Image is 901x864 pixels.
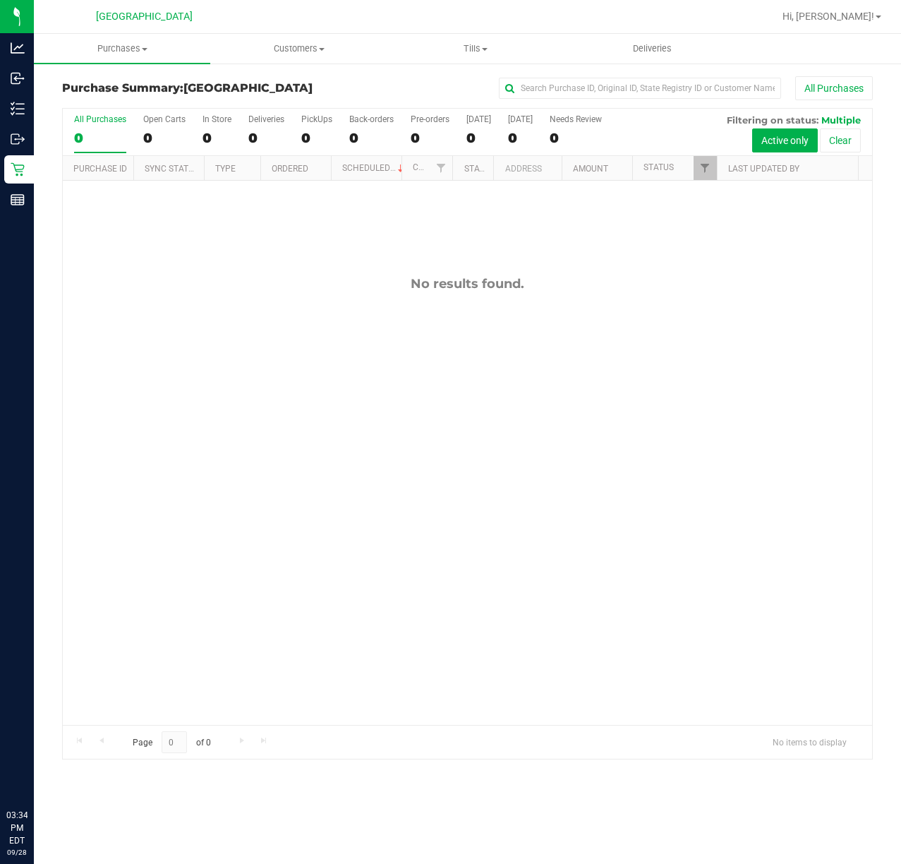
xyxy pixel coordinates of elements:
[145,164,199,174] a: Sync Status
[387,34,564,64] a: Tills
[349,130,394,146] div: 0
[11,193,25,207] inline-svg: Reports
[11,41,25,55] inline-svg: Analytics
[121,731,222,753] span: Page of 0
[782,11,874,22] span: Hi, [PERSON_NAME]!
[820,128,861,152] button: Clear
[301,114,332,124] div: PickUps
[573,164,608,174] a: Amount
[821,114,861,126] span: Multiple
[6,847,28,858] p: 09/28
[466,114,491,124] div: [DATE]
[499,78,781,99] input: Search Purchase ID, Original ID, State Registry ID or Customer Name...
[11,71,25,85] inline-svg: Inbound
[272,164,308,174] a: Ordered
[248,130,284,146] div: 0
[34,42,210,55] span: Purchases
[466,130,491,146] div: 0
[143,114,186,124] div: Open Carts
[643,162,674,172] a: Status
[73,164,127,174] a: Purchase ID
[550,130,602,146] div: 0
[62,82,332,95] h3: Purchase Summary:
[11,132,25,146] inline-svg: Outbound
[795,76,873,100] button: All Purchases
[34,34,210,64] a: Purchases
[388,42,563,55] span: Tills
[143,130,186,146] div: 0
[301,130,332,146] div: 0
[349,114,394,124] div: Back-orders
[202,130,231,146] div: 0
[429,156,452,180] a: Filter
[96,11,193,23] span: [GEOGRAPHIC_DATA]
[550,114,602,124] div: Needs Review
[210,34,387,64] a: Customers
[727,114,818,126] span: Filtering on status:
[11,162,25,176] inline-svg: Retail
[6,809,28,847] p: 03:34 PM EDT
[215,164,236,174] a: Type
[342,163,406,173] a: Scheduled
[211,42,386,55] span: Customers
[411,130,449,146] div: 0
[74,114,126,124] div: All Purchases
[564,34,740,64] a: Deliveries
[411,114,449,124] div: Pre-orders
[752,128,818,152] button: Active only
[728,164,799,174] a: Last Updated By
[14,751,56,793] iframe: Resource center
[508,114,533,124] div: [DATE]
[183,81,313,95] span: [GEOGRAPHIC_DATA]
[508,130,533,146] div: 0
[493,156,562,181] th: Address
[11,102,25,116] inline-svg: Inventory
[614,42,691,55] span: Deliveries
[248,114,284,124] div: Deliveries
[761,731,858,752] span: No items to display
[694,156,717,180] a: Filter
[74,130,126,146] div: 0
[63,276,872,292] div: No results found.
[202,114,231,124] div: In Store
[464,164,538,174] a: State Registry ID
[413,162,456,172] a: Customer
